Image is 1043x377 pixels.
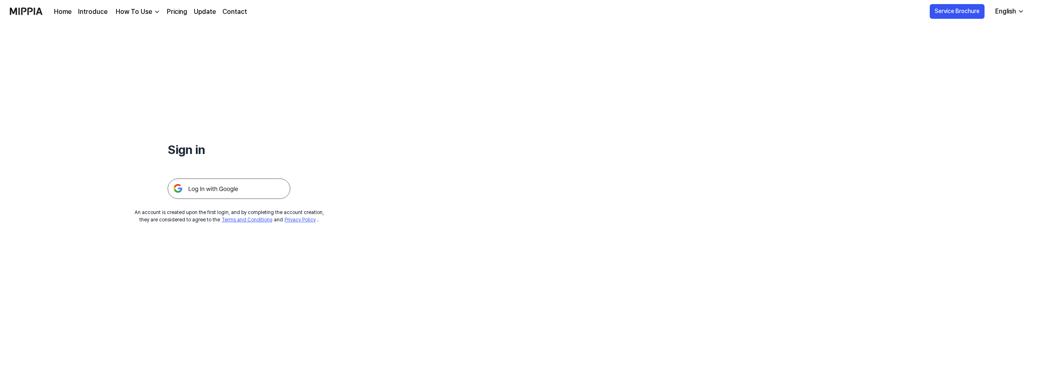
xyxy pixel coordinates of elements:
div: An account is created upon the first login, and by completing the account creation, they are cons... [135,209,324,223]
a: Home [54,7,72,17]
h1: Sign in [168,141,290,159]
img: down [154,9,160,15]
a: Privacy Policy [285,217,316,223]
div: English [994,7,1018,16]
a: Terms and Conditions [222,217,272,223]
button: Service Brochure [930,4,985,19]
a: Contact [222,7,247,17]
button: English [989,3,1029,20]
a: Update [194,7,216,17]
img: 구글 로그인 버튼 [168,178,290,199]
div: How To Use [114,7,154,17]
a: Pricing [167,7,187,17]
a: Introduce [78,7,108,17]
button: How To Use [114,7,160,17]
